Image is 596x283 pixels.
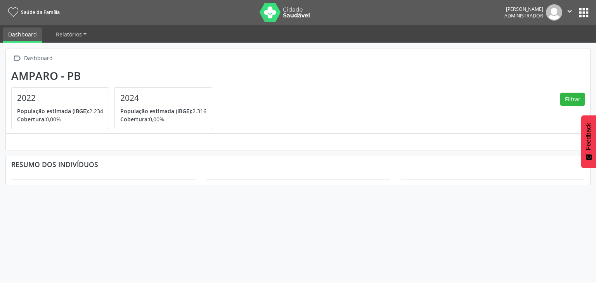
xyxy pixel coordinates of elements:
a:  Dashboard [11,53,54,64]
button: Filtrar [560,93,585,106]
p: 2.316 [120,107,206,115]
div: [PERSON_NAME] [504,6,543,12]
span: População estimada (IBGE): [17,107,89,115]
span: Cobertura: [120,116,149,123]
p: 0,00% [17,115,103,123]
button: Feedback - Mostrar pesquisa [581,115,596,168]
span: População estimada (IBGE): [120,107,192,115]
p: 2.234 [17,107,103,115]
span: Administrador [504,12,543,19]
img: img [546,4,562,21]
span: Cobertura: [17,116,46,123]
a: Dashboard [3,28,42,43]
p: 0,00% [120,115,206,123]
i:  [11,53,23,64]
span: Feedback [585,123,592,150]
div: Dashboard [23,53,54,64]
button:  [562,4,577,21]
a: Saúde da Família [5,6,60,19]
i:  [565,7,574,16]
div: Resumo dos indivíduos [11,160,585,169]
div: Amparo - PB [11,69,218,82]
h4: 2024 [120,93,206,103]
span: Saúde da Família [21,9,60,16]
a: Relatórios [50,28,92,41]
button: apps [577,6,591,19]
h4: 2022 [17,93,103,103]
span: Relatórios [56,31,82,38]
